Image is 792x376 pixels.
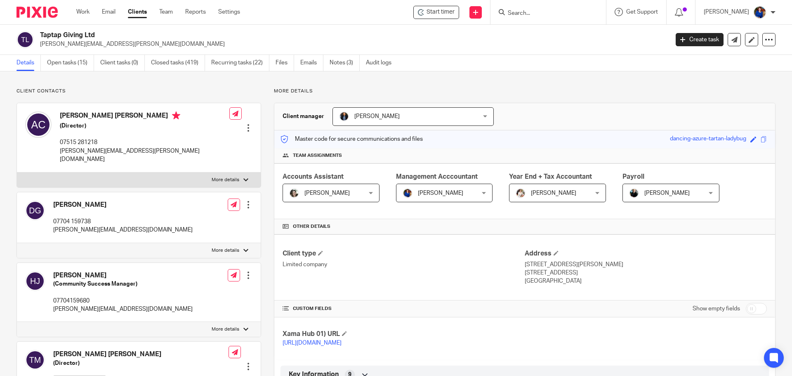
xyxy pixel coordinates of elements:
[185,8,206,16] a: Reports
[293,223,330,230] span: Other details
[25,111,52,138] img: svg%3E
[16,55,41,71] a: Details
[670,135,746,144] div: dancing-azure-tartan-ladybug
[531,190,576,196] span: [PERSON_NAME]
[280,135,423,143] p: Master code for secure communications and files
[304,190,350,196] span: [PERSON_NAME]
[212,177,239,183] p: More details
[507,10,581,17] input: Search
[366,55,398,71] a: Audit logs
[53,350,229,359] h4: [PERSON_NAME] [PERSON_NAME]
[525,249,767,258] h4: Address
[53,297,193,305] p: 07704159680
[293,152,342,159] span: Team assignments
[396,173,478,180] span: Management Acccountant
[339,111,349,121] img: martin-hickman.jpg
[276,55,294,71] a: Files
[53,280,193,288] h5: (Community Success Manager)
[159,8,173,16] a: Team
[76,8,90,16] a: Work
[128,8,147,16] a: Clients
[100,55,145,71] a: Client tasks (0)
[102,8,115,16] a: Email
[283,173,344,180] span: Accounts Assistant
[403,188,412,198] img: Nicole.jpeg
[25,201,45,220] img: svg%3E
[283,305,525,312] h4: CUSTOM FIELDS
[413,6,459,19] div: Taptap Giving Ltd
[509,173,592,180] span: Year End + Tax Accountant
[16,31,34,48] img: svg%3E
[283,260,525,269] p: Limited company
[354,114,400,119] span: [PERSON_NAME]
[753,6,766,19] img: Nicole.jpeg
[40,31,539,40] h2: Taptap Giving Ltd
[516,188,526,198] img: Kayleigh%20Henson.jpeg
[40,40,663,48] p: [PERSON_NAME][EMAIL_ADDRESS][PERSON_NAME][DOMAIN_NAME]
[60,111,229,122] h4: [PERSON_NAME] [PERSON_NAME]
[629,188,639,198] img: nicky-partington.jpg
[212,247,239,254] p: More details
[25,350,45,370] img: svg%3E
[418,190,463,196] span: [PERSON_NAME]
[644,190,690,196] span: [PERSON_NAME]
[151,55,205,71] a: Closed tasks (419)
[283,112,324,121] h3: Client manager
[300,55,323,71] a: Emails
[211,55,269,71] a: Recurring tasks (22)
[53,271,193,280] h4: [PERSON_NAME]
[47,55,94,71] a: Open tasks (15)
[60,147,229,164] p: [PERSON_NAME][EMAIL_ADDRESS][PERSON_NAME][DOMAIN_NAME]
[676,33,724,46] a: Create task
[626,9,658,15] span: Get Support
[283,249,525,258] h4: Client type
[218,8,240,16] a: Settings
[172,111,180,120] i: Primary
[525,269,767,277] p: [STREET_ADDRESS]
[289,188,299,198] img: barbara-raine-.jpg
[53,305,193,313] p: [PERSON_NAME][EMAIL_ADDRESS][DOMAIN_NAME]
[704,8,749,16] p: [PERSON_NAME]
[212,326,239,333] p: More details
[525,260,767,269] p: [STREET_ADDRESS][PERSON_NAME]
[53,226,193,234] p: [PERSON_NAME][EMAIL_ADDRESS][DOMAIN_NAME]
[693,305,740,313] label: Show empty fields
[53,201,193,209] h4: [PERSON_NAME]
[283,340,342,346] a: [URL][DOMAIN_NAME]
[53,218,193,226] p: 07704 159738
[330,55,360,71] a: Notes (3)
[622,173,644,180] span: Payroll
[25,271,45,291] img: svg%3E
[274,88,775,95] p: More details
[427,8,455,17] span: Start timer
[53,359,229,367] h5: (Director)
[283,330,525,338] h4: Xama Hub 01) URL
[525,277,767,285] p: [GEOGRAPHIC_DATA]
[16,88,261,95] p: Client contacts
[60,122,229,130] h5: (Director)
[60,138,229,147] p: 07515 281218
[16,7,58,18] img: Pixie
